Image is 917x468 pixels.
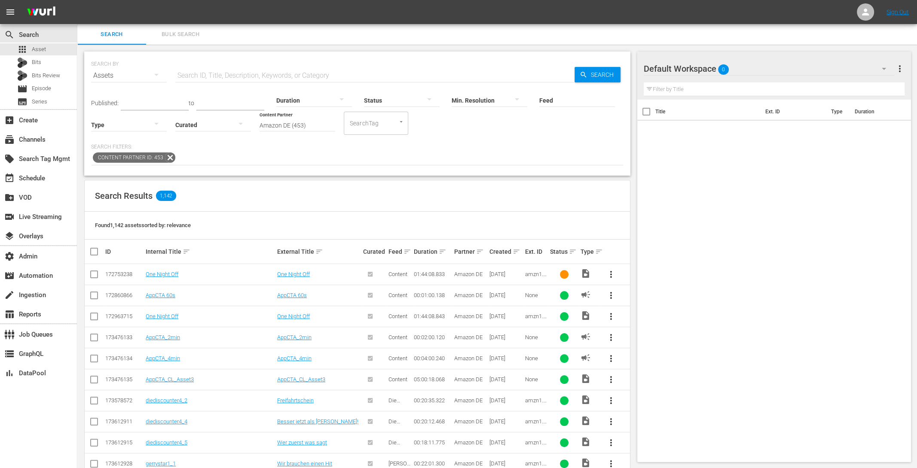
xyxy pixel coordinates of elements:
div: 00:01:00.138 [414,292,452,298]
div: 00:04:00.240 [414,355,452,362]
a: Wer zuerst was sagt [277,439,327,446]
button: more_vert [894,58,905,79]
span: Bulk Search [151,30,210,40]
span: Video [581,437,591,447]
div: [DATE] [489,271,522,277]
span: menu [5,7,15,17]
a: Freifahrtschein [277,397,314,404]
span: more_vert [606,416,616,427]
span: Schedule [4,173,15,183]
span: Amazon DE [454,313,483,319]
a: One Night Off [277,313,310,319]
a: Sign Out [886,9,909,15]
th: Type [825,100,849,124]
span: Amazon DE [454,397,483,404]
div: Created [489,246,522,257]
span: Search [83,30,141,40]
span: Content Partner ID: 453 [93,152,165,163]
span: sort [476,248,484,255]
div: None [525,334,547,340]
span: Content [388,271,407,277]
span: Series [17,97,28,107]
a: AppCTA_2min [146,334,180,340]
div: 173476135 [105,376,143,383]
span: Reports [4,309,15,319]
div: Duration [414,246,452,257]
span: Bits Review [32,71,60,80]
span: Episode [17,84,28,94]
a: Besser jetzt als [PERSON_NAME]! [277,418,358,425]
span: DataPool [4,368,15,378]
div: 00:02:00.120 [414,334,452,340]
span: more_vert [606,290,616,301]
div: 173612911 [105,418,143,425]
div: Status [550,246,578,257]
span: Search [587,67,621,82]
span: sort [595,248,603,255]
a: AppCTA_CL_Asset3 [146,376,194,383]
div: Ext. ID [525,248,547,255]
button: more_vert [601,369,621,390]
div: Bits Review [17,70,28,81]
span: Video [581,268,591,279]
span: Found 1,142 assets sorted by: relevance [95,222,191,228]
div: 173612915 [105,439,143,446]
span: Die Discounter - Staffel 4 [388,397,410,423]
button: more_vert [601,390,621,411]
a: AppCTA_2min [277,334,312,340]
span: Channels [4,134,15,145]
div: 173578572 [105,397,143,404]
div: 00:20:35.322 [414,397,452,404]
div: 05:00:18.068 [414,376,452,383]
a: diediscounter4_4 [146,418,187,425]
span: Series [32,97,47,106]
a: AppCTA_CL_Asset3 [277,376,325,383]
div: [DATE] [489,355,522,362]
span: Admin [4,251,15,261]
span: Die Discounter - Staffel 4 [388,418,410,444]
div: 01:44:08.843 [414,313,452,319]
span: sort [183,248,190,255]
button: more_vert [601,327,621,348]
button: more_vert [601,348,621,369]
span: Content [388,334,407,340]
div: ID [105,248,143,255]
span: Search Tag Mgmt [4,154,15,164]
span: Content [388,292,407,298]
span: AD [581,289,591,300]
a: One Night Off [277,271,310,277]
span: Content [388,355,407,362]
span: 0 [718,61,729,79]
span: to [189,100,194,106]
span: GraphQL [4,349,15,359]
button: more_vert [601,285,621,306]
span: Amazon DE [454,460,483,467]
div: Assets [91,64,167,88]
span: more_vert [606,311,616,322]
span: Ingestion [4,290,15,300]
button: Search [575,67,621,82]
th: Title [655,100,761,124]
span: more_vert [606,332,616,343]
span: Amazon DE [454,271,483,277]
button: more_vert [601,411,621,432]
span: more_vert [606,374,616,385]
span: Asset [17,44,28,55]
span: Content [388,376,407,383]
div: 00:18:11.775 [414,439,452,446]
span: Video [581,374,591,384]
div: None [525,292,547,298]
img: ans4CAIJ8jUAAAAAAAAAAAAAAAAAAAAAAAAgQb4GAAAAAAAAAAAAAAAAAAAAAAAAJMjXAAAAAAAAAAAAAAAAAAAAAAAAgAT5G... [21,2,62,22]
div: Curated [363,248,386,255]
span: 1,142 [156,191,176,201]
span: more_vert [606,269,616,280]
span: Amazon DE [454,355,483,362]
a: diediscounter4_5 [146,439,187,446]
span: VOD [4,192,15,203]
span: Video [581,310,591,321]
span: Amazon DE [454,439,483,446]
button: Open [397,118,405,126]
button: more_vert [601,264,621,285]
a: diediscounter4_2 [146,397,187,404]
div: 173612928 [105,460,143,467]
